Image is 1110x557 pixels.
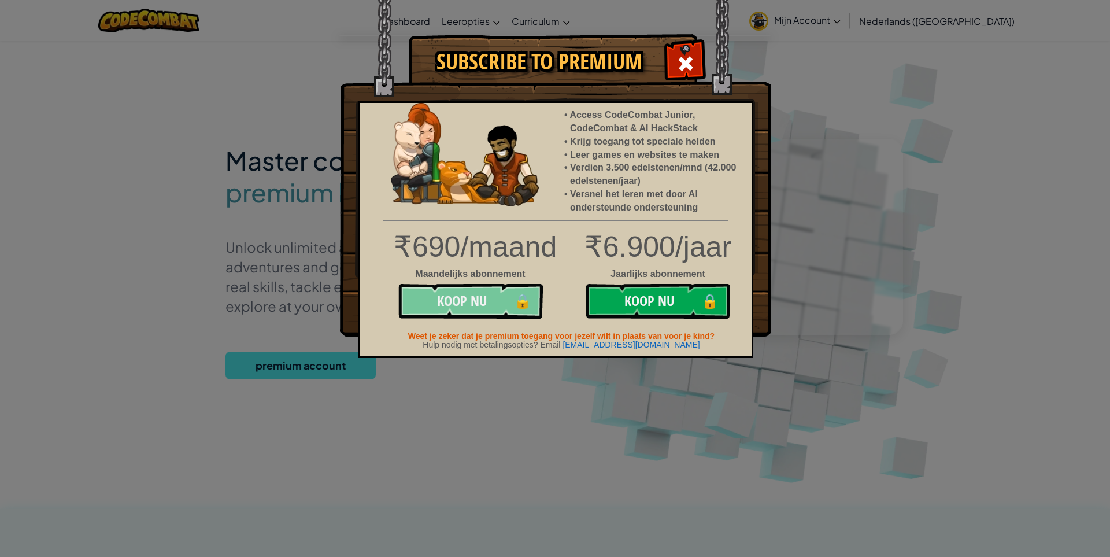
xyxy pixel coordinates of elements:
div: ₹690/maand [394,227,547,268]
li: Verdien 3.500 edelstenen/mnd (42.000 edelstenen/jaar) [570,161,740,188]
h1: Subscribe to Premium [421,50,658,74]
div: ₹6.900/jaar [351,227,760,268]
li: Versnel het leren met door AI ondersteunde ondersteuning [570,188,740,215]
img: anya-and-nando-pet.webp [391,103,539,206]
li: Leer games en websites te maken [570,149,740,162]
div: Jaarlijks abonnement [351,268,760,281]
p: Weet je zeker dat je premium toegang voor jezelf wilt in plaats van voor je kind? [371,330,752,342]
li: Krijg toegang tot speciale helden [570,135,740,149]
div: Maandelijks abonnement [394,268,547,281]
a: [EMAIL_ADDRESS][DOMAIN_NAME] [563,340,700,349]
li: Access CodeCombat Junior, CodeCombat & AI HackStack [570,109,740,135]
span: Hulp nodig met betalingsopties? Email [423,340,560,349]
button: Koop Nu🔒 [586,284,730,319]
button: Koop Nu🔒 [398,284,543,319]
